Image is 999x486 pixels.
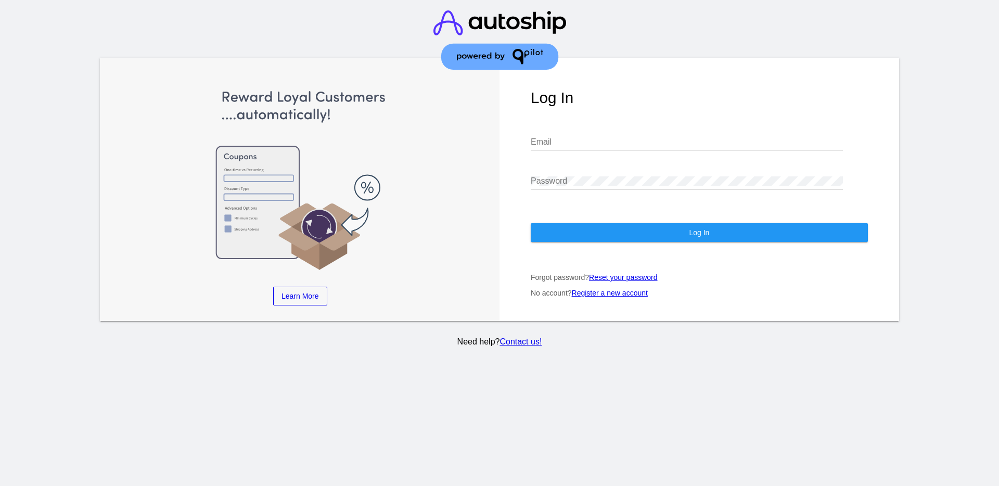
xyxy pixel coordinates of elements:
[689,228,709,237] span: Log In
[98,337,901,347] p: Need help?
[531,273,868,282] p: Forgot password?
[499,337,542,346] a: Contact us!
[531,89,868,107] h1: Log In
[281,292,319,300] span: Learn More
[273,287,327,305] a: Learn More
[132,89,469,271] img: Apply Coupons Automatically to Scheduled Orders with QPilot
[531,137,843,147] input: Email
[531,223,868,242] button: Log In
[589,273,658,282] a: Reset your password
[572,289,648,297] a: Register a new account
[531,289,868,297] p: No account?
